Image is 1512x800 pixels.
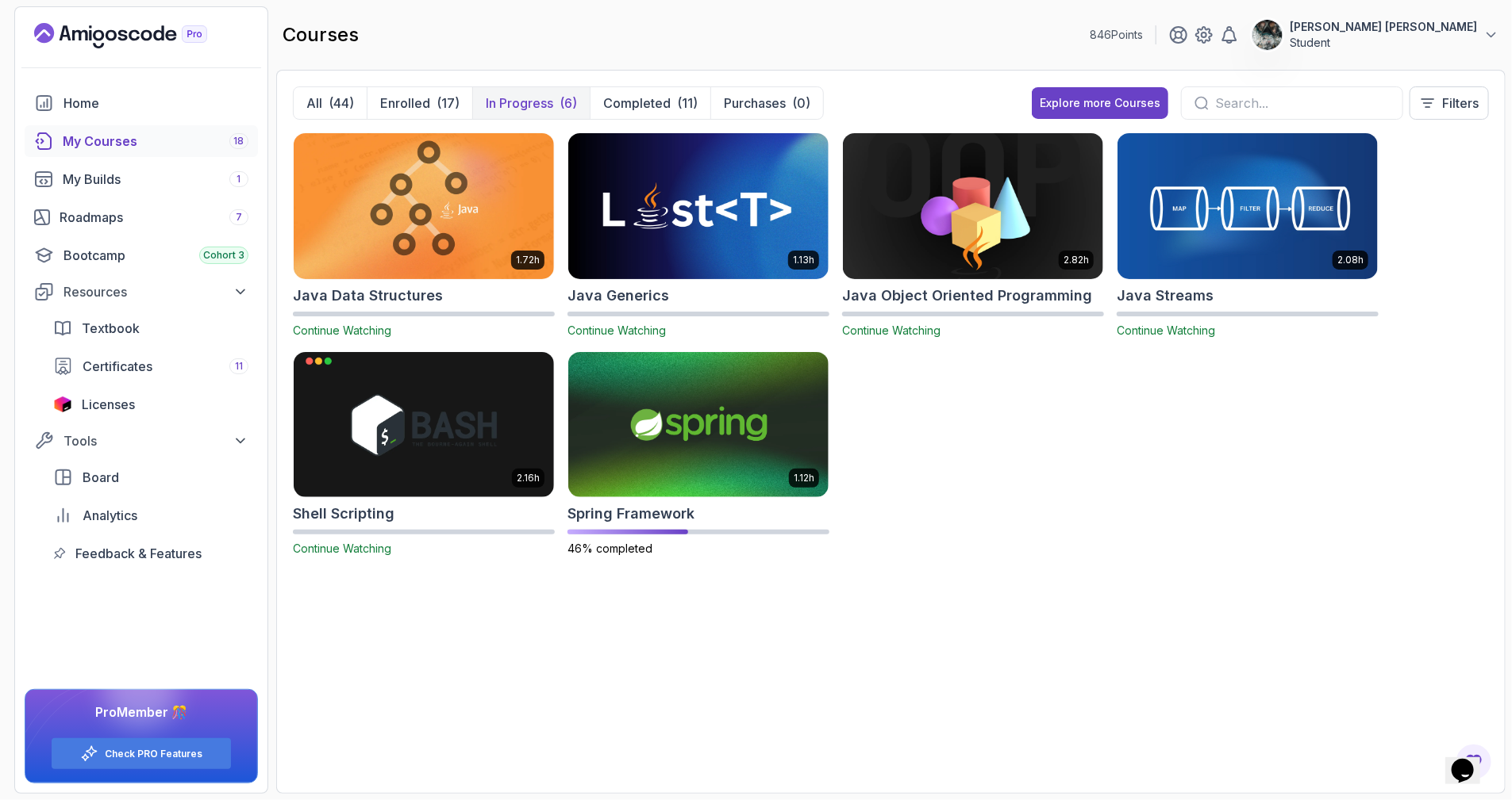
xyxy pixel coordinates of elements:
[44,538,258,569] a: feedback
[516,254,540,266] p: 1.72h
[294,352,554,498] img: Shell Scripting card
[75,544,202,563] span: Feedback & Features
[236,211,242,224] span: 7
[472,87,590,119] button: In Progress(6)
[293,351,555,557] a: Shell Scripting card2.16hShell ScriptingContinue Watching
[1252,19,1499,51] button: user profile image[PERSON_NAME] [PERSON_NAME]Student
[44,461,258,493] a: board
[1117,323,1215,337] span: Continue Watching
[1290,19,1477,35] p: [PERSON_NAME] [PERSON_NAME]
[105,748,202,760] a: Check PRO Features
[293,542,391,555] span: Continue Watching
[293,285,443,307] h2: Java Data Structures
[237,173,241,186] span: 1
[63,170,248,189] div: My Builds
[842,132,1104,339] a: Java Object Oriented Programming card2.82hJava Object Oriented ProgrammingContinue Watching
[25,201,258,233] a: roadmaps
[567,503,694,525] h2: Spring Framework
[306,94,322,113] p: All
[794,472,814,484] p: 1.12h
[82,319,140,338] span: Textbook
[567,285,669,307] h2: Java Generics
[560,94,577,113] div: (6)
[234,135,244,147] span: 18
[293,323,391,337] span: Continue Watching
[567,351,829,557] a: Spring Framework card1.12hSpring Framework46% completed
[25,163,258,195] a: builds
[1117,285,1214,307] h2: Java Streams
[1090,27,1143,43] p: 846 Points
[63,132,248,151] div: My Courses
[25,278,258,306] button: Resources
[25,87,258,119] a: home
[567,542,652,555] span: 46% completed
[793,254,814,266] p: 1.13h
[203,249,244,262] span: Cohort 3
[486,94,553,113] p: In Progress
[83,468,119,487] span: Board
[293,132,555,339] a: Java Data Structures card1.72hJava Data StructuresContinue Watching
[44,312,258,344] a: textbook
[25,239,258,271] a: bootcamp
[1252,20,1283,50] img: user profile image
[53,396,72,412] img: jetbrains icon
[568,133,829,279] img: Java Generics card
[293,503,394,525] h2: Shell Scripting
[1117,132,1379,339] a: Java Streams card2.08hJava StreamsContinue Watching
[792,94,810,113] div: (0)
[842,285,1092,307] h2: Java Object Oriented Programming
[842,323,941,337] span: Continue Watching
[367,87,472,119] button: Enrolled(17)
[710,87,823,119] button: Purchases(0)
[83,357,152,376] span: Certificates
[603,94,671,113] p: Completed
[44,350,258,382] a: certificates
[44,500,258,531] a: analytics
[567,132,829,339] a: Java Generics card1.13hJava GenericsContinue Watching
[1040,95,1160,111] div: Explore more Courses
[567,323,666,337] span: Continue Watching
[1215,94,1390,113] input: Search...
[34,23,244,48] a: Landing page
[1442,94,1479,113] p: Filters
[1337,254,1364,266] p: 2.08h
[1118,133,1378,279] img: Java Streams card
[677,94,698,113] div: (11)
[1064,254,1089,266] p: 2.82h
[843,133,1103,279] img: Java Object Oriented Programming card
[283,22,359,48] h2: courses
[83,506,137,525] span: Analytics
[63,431,248,450] div: Tools
[1410,86,1489,120] button: Filters
[44,389,258,420] a: licenses
[51,737,232,770] button: Check PRO Features
[63,282,248,301] div: Resources
[63,94,248,113] div: Home
[82,395,135,414] span: Licenses
[294,133,554,279] img: Java Data Structures card
[60,208,248,227] div: Roadmaps
[517,472,540,484] p: 2.16h
[294,87,367,119] button: All(44)
[568,352,829,498] img: Spring Framework card
[1032,87,1168,119] button: Explore more Courses
[63,246,248,265] div: Bootcamp
[380,94,430,113] p: Enrolled
[724,94,786,113] p: Purchases
[1445,737,1496,784] iframe: chat widget
[1290,35,1477,51] p: Student
[25,427,258,455] button: Tools
[25,125,258,157] a: courses
[590,87,710,119] button: Completed(11)
[329,94,354,113] div: (44)
[235,360,243,373] span: 11
[437,94,460,113] div: (17)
